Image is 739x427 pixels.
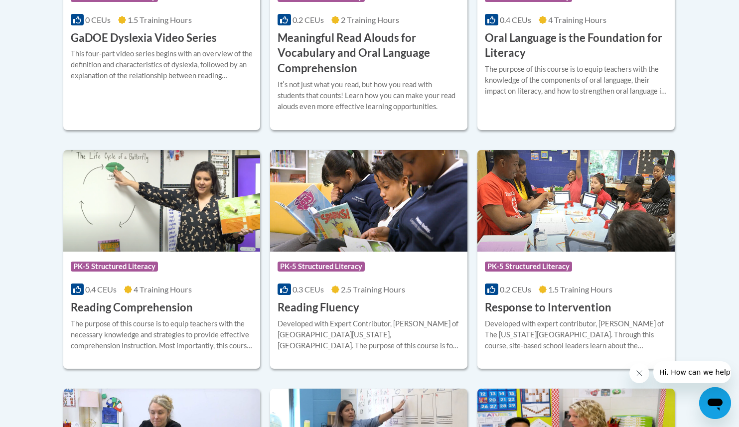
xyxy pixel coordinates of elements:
[71,48,253,81] div: This four-part video series begins with an overview of the definition and characteristics of dysl...
[71,30,217,46] h3: GaDOE Dyslexia Video Series
[293,285,324,294] span: 0.3 CEUs
[500,15,531,24] span: 0.4 CEUs
[341,15,399,24] span: 2 Training Hours
[629,363,649,383] iframe: Close message
[485,262,572,272] span: PK-5 Structured Literacy
[278,262,365,272] span: PK-5 Structured Literacy
[278,300,359,315] h3: Reading Fluency
[278,318,460,351] div: Developed with Expert Contributor, [PERSON_NAME] of [GEOGRAPHIC_DATA][US_STATE], [GEOGRAPHIC_DATA...
[500,285,531,294] span: 0.2 CEUs
[548,15,606,24] span: 4 Training Hours
[63,150,261,369] a: Course LogoPK-5 Structured Literacy0.4 CEUs4 Training Hours Reading ComprehensionThe purpose of t...
[477,150,675,252] img: Course Logo
[485,300,611,315] h3: Response to Intervention
[134,285,192,294] span: 4 Training Hours
[85,285,117,294] span: 0.4 CEUs
[6,7,81,15] span: Hi. How can we help?
[548,285,612,294] span: 1.5 Training Hours
[293,15,324,24] span: 0.2 CEUs
[71,300,193,315] h3: Reading Comprehension
[477,150,675,369] a: Course LogoPK-5 Structured Literacy0.2 CEUs1.5 Training Hours Response to InterventionDeveloped w...
[699,387,731,419] iframe: Button to launch messaging window
[341,285,405,294] span: 2.5 Training Hours
[278,79,460,112] div: Itʹs not just what you read, but how you read with students that counts! Learn how you can make y...
[71,262,158,272] span: PK-5 Structured Literacy
[485,64,667,97] div: The purpose of this course is to equip teachers with the knowledge of the components of oral lang...
[270,150,467,252] img: Course Logo
[653,361,731,383] iframe: Message from company
[85,15,111,24] span: 0 CEUs
[270,150,467,369] a: Course LogoPK-5 Structured Literacy0.3 CEUs2.5 Training Hours Reading FluencyDeveloped with Exper...
[63,150,261,252] img: Course Logo
[485,30,667,61] h3: Oral Language is the Foundation for Literacy
[278,30,460,76] h3: Meaningful Read Alouds for Vocabulary and Oral Language Comprehension
[485,318,667,351] div: Developed with expert contributor, [PERSON_NAME] of The [US_STATE][GEOGRAPHIC_DATA]. Through this...
[128,15,192,24] span: 1.5 Training Hours
[71,318,253,351] div: The purpose of this course is to equip teachers with the necessary knowledge and strategies to pr...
